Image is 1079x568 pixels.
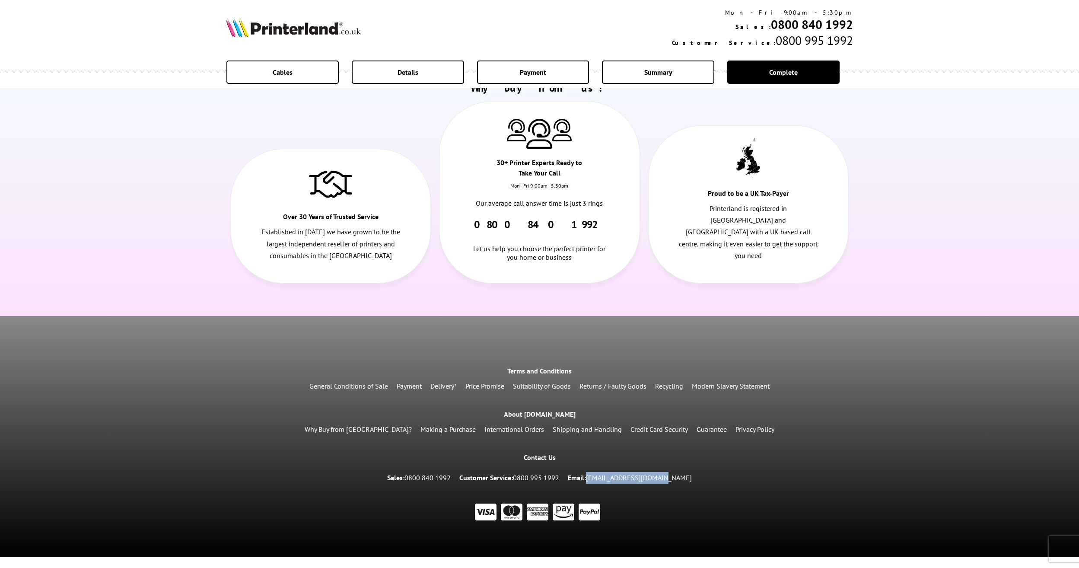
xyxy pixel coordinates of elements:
[305,425,412,434] a: Why Buy from [GEOGRAPHIC_DATA]?
[484,425,544,434] a: International Orders
[465,382,504,390] a: Price Promise
[579,382,646,390] a: Returns / Faulty Goods
[420,425,476,434] a: Making a Purchase
[439,182,639,198] div: Mon - Fri 9:00am - 5.30pm
[735,23,771,31] span: Sales:
[692,382,770,390] a: Modern Slavery Statement
[397,382,422,390] a: Payment
[672,39,776,47] span: Customer Service:
[586,473,692,482] a: [EMAIL_ADDRESS][DOMAIN_NAME]
[470,198,609,209] p: Our average call answer time is just 3 rings
[630,425,688,434] a: Credit Card Security
[475,504,497,520] img: VISA
[697,425,727,434] a: Guarantee
[672,9,853,16] div: Mon - Fri 9:00am - 5:30pm
[552,119,572,141] img: Printer Experts
[309,382,388,390] a: General Conditions of Sale
[507,119,526,141] img: Printer Experts
[281,211,381,226] div: Over 30 Years of Trusted Service
[459,472,559,484] p: Customer Service:
[474,218,605,231] a: 0800 840 1992
[470,231,609,262] div: Let us help you choose the perfect printer for you home or business
[526,119,552,149] img: Printer Experts
[553,504,574,520] img: pay by amazon
[527,504,548,520] img: AMEX
[513,382,571,390] a: Suitability of Goods
[735,425,774,434] a: Privacy Policy
[404,473,451,482] a: 0800 840 1992
[736,138,760,178] img: UK tax payer
[501,504,522,520] img: Master Card
[579,504,600,520] img: PayPal
[568,472,692,484] p: Email:
[678,203,818,262] p: Printerland is registered in [GEOGRAPHIC_DATA] and [GEOGRAPHIC_DATA] with a UK based call centre,...
[776,32,853,48] span: 0800 995 1992
[261,226,400,262] p: Established in [DATE] we have grown to be the largest independent reseller of printers and consum...
[771,16,853,32] a: 0800 840 1992
[513,473,559,482] a: 0800 995 1992
[698,188,798,203] div: Proud to be a UK Tax-Payer
[655,382,683,390] a: Recycling
[490,157,589,182] div: 30+ Printer Experts Ready to Take Your Call
[309,166,352,201] img: Trusted Service
[387,472,451,484] p: Sales:
[553,425,622,434] a: Shipping and Handling
[430,382,457,390] a: Delivery*
[226,18,361,37] img: Printerland Logo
